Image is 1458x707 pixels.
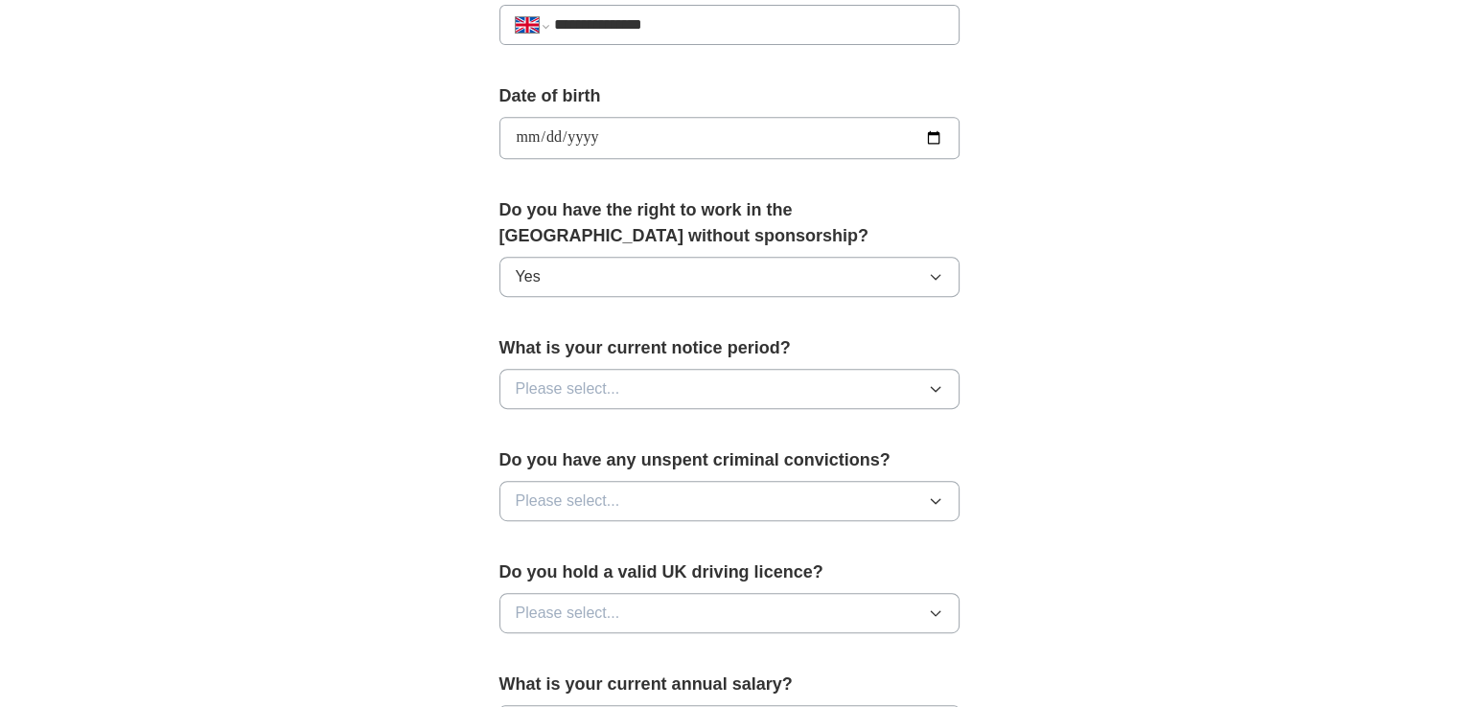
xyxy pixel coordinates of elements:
span: Yes [516,265,541,288]
button: Please select... [499,481,960,521]
button: Yes [499,257,960,297]
button: Please select... [499,369,960,409]
label: Do you have the right to work in the [GEOGRAPHIC_DATA] without sponsorship? [499,197,960,249]
span: Please select... [516,602,620,625]
span: Please select... [516,377,620,400]
label: Do you have any unspent criminal convictions? [499,447,960,473]
button: Please select... [499,593,960,633]
label: Do you hold a valid UK driving licence? [499,559,960,585]
span: Please select... [516,490,620,513]
label: What is your current annual salary? [499,672,960,697]
label: What is your current notice period? [499,335,960,361]
label: Date of birth [499,83,960,109]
